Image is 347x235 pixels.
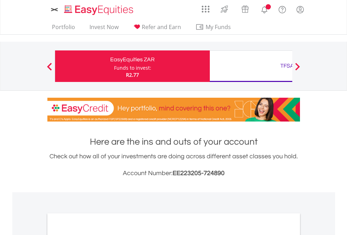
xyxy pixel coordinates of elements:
a: Invest Now [87,23,121,34]
button: Previous [42,66,56,73]
a: Vouchers [235,2,255,15]
img: vouchers-v2.svg [239,4,251,15]
a: Portfolio [49,23,78,34]
span: My Funds [195,22,241,32]
a: AppsGrid [197,2,214,13]
a: Notifications [255,2,273,16]
button: Next [291,66,305,73]
img: thrive-v2.svg [219,4,230,15]
h1: Here are the ins and outs of your account [47,136,300,148]
img: EasyEquities_Logo.png [63,4,136,16]
span: EE223205-724890 [173,170,225,177]
a: FAQ's and Support [273,2,291,16]
a: My Profile [291,2,309,17]
div: EasyEquities ZAR [59,55,206,64]
img: EasyCredit Promotion Banner [47,98,300,122]
span: Refer and Earn [142,23,181,31]
h3: Account Number: [47,168,300,178]
div: Check out how all of your investments are doing across different asset classes you hold. [47,152,300,178]
a: Refer and Earn [130,23,184,34]
span: R2.77 [126,71,139,78]
div: Funds to invest: [114,64,151,71]
img: grid-menu-icon.svg [202,5,209,13]
a: Home page [61,2,136,16]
